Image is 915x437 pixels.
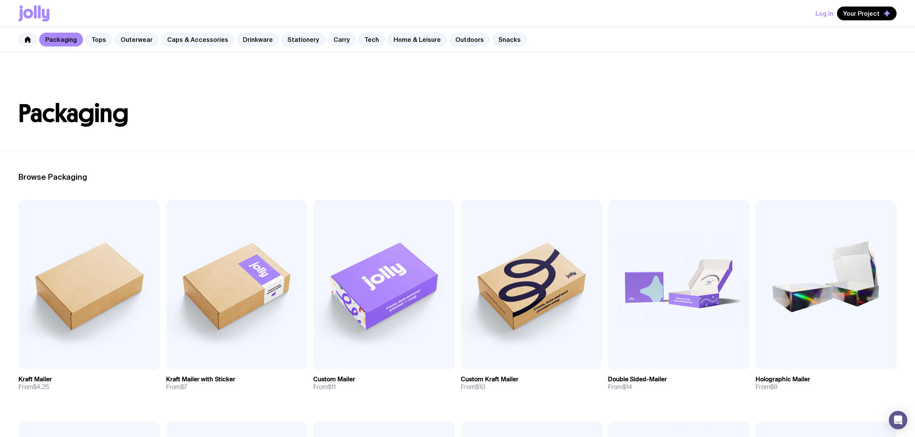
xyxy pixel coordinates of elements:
a: Stationery [281,33,325,46]
span: From [756,383,777,391]
div: Open Intercom Messenger [889,411,907,429]
span: $8 [770,383,777,391]
a: Tops [85,33,112,46]
a: Double Sided-MailerFrom$14 [608,369,749,397]
span: $4.25 [33,383,49,391]
span: $11 [328,383,336,391]
a: Caps & Accessories [161,33,234,46]
a: Kraft Mailer with StickerFrom$7 [166,369,307,397]
a: Custom Kraft MailerFrom$10 [461,369,602,397]
h3: Custom Mailer [313,376,355,383]
button: Log In [815,7,833,20]
h3: Custom Kraft Mailer [461,376,518,383]
a: Kraft MailerFrom$4.25 [18,369,160,397]
a: Packaging [39,33,83,46]
span: $7 [181,383,187,391]
a: Custom MailerFrom$11 [313,369,455,397]
a: Home & Leisure [387,33,447,46]
span: From [608,383,632,391]
a: Snacks [492,33,527,46]
span: $14 [623,383,632,391]
a: Tech [358,33,385,46]
h3: Kraft Mailer [18,376,52,383]
h1: Packaging [18,101,897,126]
span: $10 [475,383,485,391]
a: Holographic MailerFrom$8 [756,369,897,397]
span: From [18,383,49,391]
span: From [313,383,336,391]
h3: Holographic Mailer [756,376,810,383]
a: Outdoors [449,33,490,46]
a: Outerwear [115,33,159,46]
span: Your Project [843,10,880,17]
button: Your Project [837,7,897,20]
span: From [461,383,485,391]
h3: Kraft Mailer with Sticker [166,376,235,383]
h3: Double Sided-Mailer [608,376,667,383]
span: From [166,383,187,391]
a: Drinkware [237,33,279,46]
a: Carry [327,33,356,46]
h2: Browse Packaging [18,172,897,182]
